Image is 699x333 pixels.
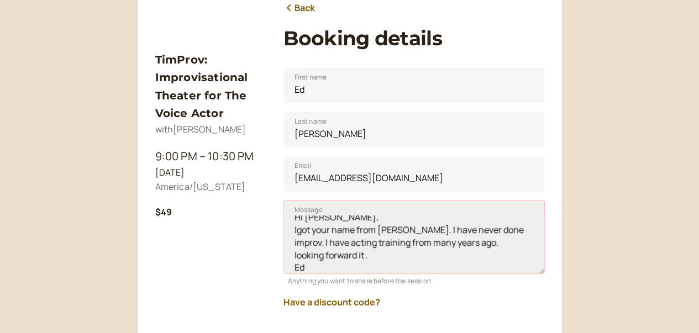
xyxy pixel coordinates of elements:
[155,206,172,218] b: $49
[155,147,266,165] div: 9:00 PM – 10:30 PM
[295,204,323,215] span: Message
[155,166,266,180] div: [DATE]
[295,160,312,171] span: Email
[283,68,544,103] input: First name
[283,1,316,15] a: Back
[155,51,266,123] h3: TimProv: Improvisational Theater for The Voice Actor
[155,180,266,194] div: America/[US_STATE]
[155,123,246,135] span: with [PERSON_NAME]
[295,72,327,83] span: First name
[283,297,380,307] button: Have a discount code?
[283,112,544,147] input: Last name
[283,273,544,286] div: Anything you want to share before the session
[283,200,544,273] textarea: Message
[283,156,544,192] input: Email
[295,116,327,127] span: Last name
[283,27,544,50] h1: Booking details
